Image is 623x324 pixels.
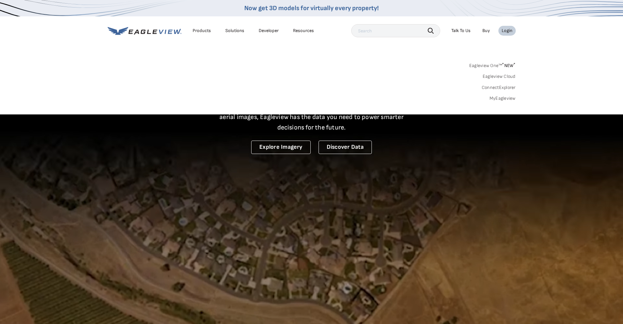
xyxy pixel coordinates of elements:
div: Solutions [225,28,244,34]
a: Explore Imagery [251,141,311,154]
a: Developer [259,28,279,34]
a: Buy [482,28,490,34]
span: NEW [502,63,515,68]
div: Login [502,28,512,34]
a: Discover Data [319,141,372,154]
a: MyEagleview [490,95,516,101]
a: ConnectExplorer [482,85,516,91]
p: A new era starts here. Built on more than 3.5 billion high-resolution aerial images, Eagleview ha... [212,101,412,133]
input: Search [351,24,440,37]
a: Eagleview One™*NEW* [469,61,516,68]
div: Resources [293,28,314,34]
a: Now get 3D models for virtually every property! [244,4,379,12]
a: Eagleview Cloud [483,74,516,79]
div: Talk To Us [451,28,471,34]
div: Products [193,28,211,34]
